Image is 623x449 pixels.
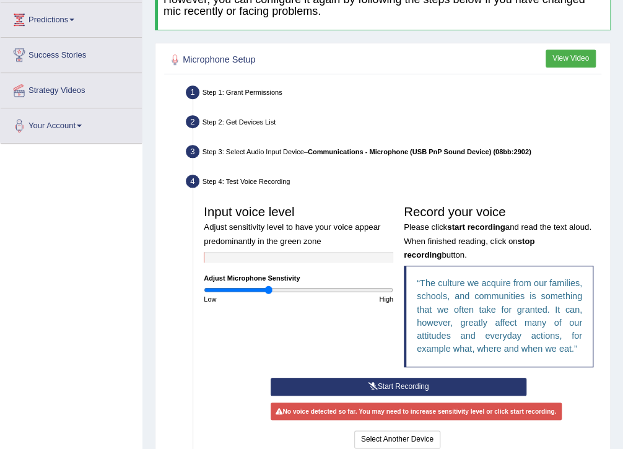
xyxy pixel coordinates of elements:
[181,142,606,165] div: Step 3: Select Audio Input Device
[546,50,596,68] button: View Video
[417,278,582,354] q: The culture we acquire from our families, schools, and communities is something that we often tak...
[167,52,435,68] h2: Microphone Setup
[308,148,531,155] b: Communications - Microphone (USB PnP Sound Device) (08bb:2902)
[404,205,593,261] h3: Record your voice
[447,222,505,232] b: start recording
[204,205,393,246] h3: Input voice level
[304,148,531,155] span: –
[271,378,526,396] button: Start Recording
[181,172,606,194] div: Step 4: Test Voice Recording
[181,82,606,105] div: Step 1: Grant Permissions
[204,222,380,245] small: Adjust sensitivity level to have your voice appear predominantly in the green zone
[298,294,398,304] div: High
[1,73,142,104] a: Strategy Videos
[404,222,591,259] small: Please click and read the text aloud. When finished reading, click on button.
[199,294,298,304] div: Low
[181,112,606,135] div: Step 2: Get Devices List
[354,430,440,448] button: Select Another Device
[204,273,300,283] label: Adjust Microphone Senstivity
[1,38,142,69] a: Success Stories
[1,2,142,33] a: Predictions
[1,108,142,139] a: Your Account
[271,403,562,420] div: No voice detected so far. You may need to increase sensitivity level or click start recording.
